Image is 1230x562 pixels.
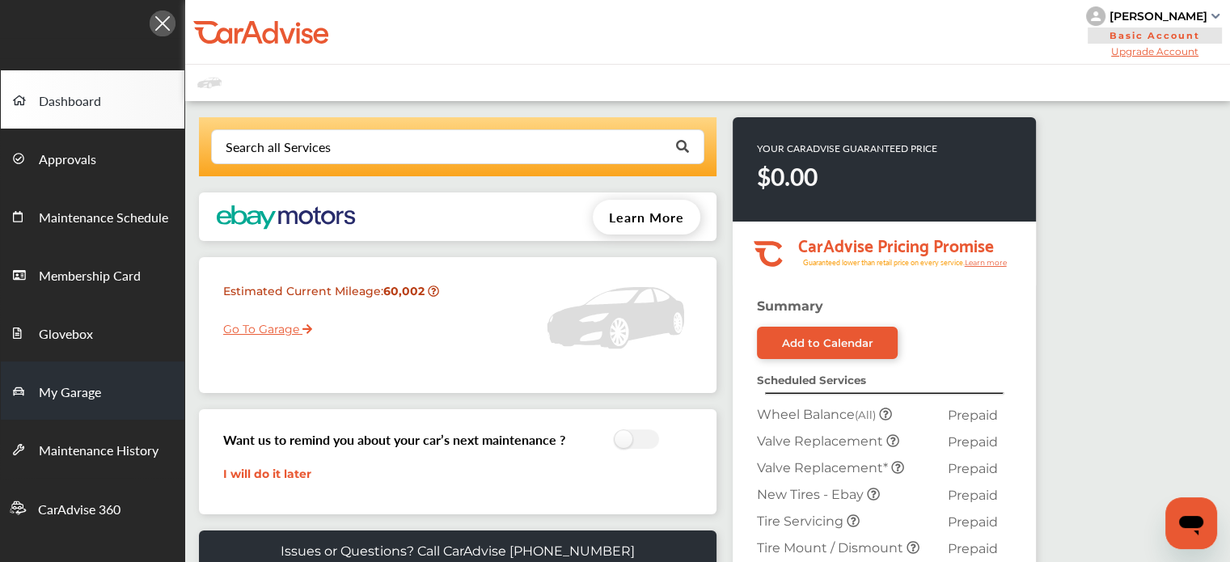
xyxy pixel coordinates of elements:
[1086,45,1224,57] span: Upgrade Account
[757,433,886,449] span: Valve Replacement
[1,245,184,303] a: Membership Card
[150,11,175,36] img: Icon.5fd9dcc7.svg
[947,488,997,503] span: Prepaid
[211,310,312,340] a: Go To Garage
[947,541,997,556] span: Prepaid
[797,230,993,259] tspan: CarAdvise Pricing Promise
[947,408,997,423] span: Prepaid
[757,374,866,387] strong: Scheduled Services
[947,461,997,476] span: Prepaid
[757,327,898,359] a: Add to Calendar
[1110,9,1207,23] div: [PERSON_NAME]
[39,382,101,404] span: My Garage
[1,303,184,361] a: Glovebox
[197,73,222,93] img: placeholder_car.fcab19be.svg
[1088,27,1222,44] span: Basic Account
[757,142,937,155] p: YOUR CARADVISE GUARANTEED PRICE
[782,336,873,349] div: Add to Calendar
[1165,497,1217,549] iframe: Button to launch messaging window
[757,460,891,475] span: Valve Replacement*
[757,540,907,556] span: Tire Mount / Dismount
[39,208,168,229] span: Maintenance Schedule
[1,187,184,245] a: Maintenance Schedule
[39,324,93,345] span: Glovebox
[757,298,823,314] strong: Summary
[757,487,867,502] span: New Tires - Ebay
[1,70,184,129] a: Dashboard
[39,91,101,112] span: Dashboard
[211,277,448,319] div: Estimated Current Mileage :
[757,159,818,193] strong: $0.00
[281,543,635,559] p: Issues or Questions? Call CarAdvise [PHONE_NUMBER]
[1,420,184,478] a: Maintenance History
[39,266,141,287] span: Membership Card
[39,441,159,462] span: Maintenance History
[547,265,684,370] img: placeholder_car.5a1ece94.svg
[802,257,964,268] tspan: Guaranteed lower than retail price on every service.
[947,434,997,450] span: Prepaid
[757,407,879,422] span: Wheel Balance
[38,500,120,521] span: CarAdvise 360
[964,258,1007,267] tspan: Learn more
[947,514,997,530] span: Prepaid
[223,467,311,481] a: I will do it later
[39,150,96,171] span: Approvals
[226,141,331,154] div: Search all Services
[1086,6,1105,26] img: knH8PDtVvWoAbQRylUukY18CTiRevjo20fAtgn5MLBQj4uumYvk2MzTtcAIzfGAtb1XOLVMAvhLuqoNAbL4reqehy0jehNKdM...
[383,284,428,298] strong: 60,002
[1,129,184,187] a: Approvals
[609,208,684,226] span: Learn More
[757,513,847,529] span: Tire Servicing
[1,361,184,420] a: My Garage
[223,430,565,449] h3: Want us to remind you about your car’s next maintenance ?
[1211,14,1219,19] img: sCxJUJ+qAmfqhQGDUl18vwLg4ZYJ6CxN7XmbOMBAAAAAElFTkSuQmCC
[855,408,876,421] small: (All)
